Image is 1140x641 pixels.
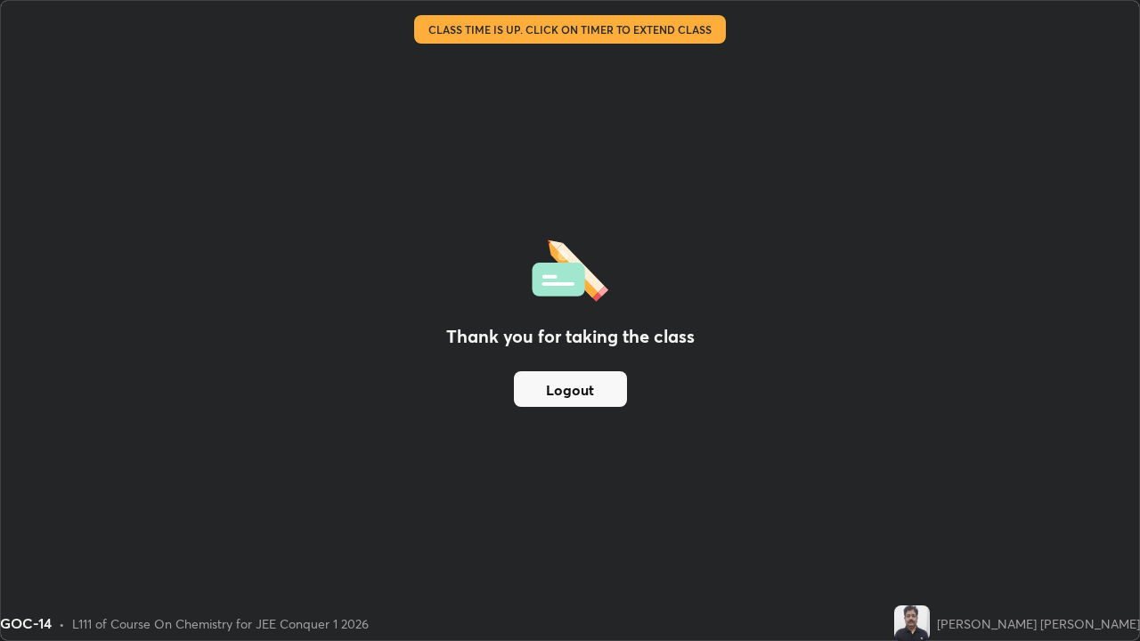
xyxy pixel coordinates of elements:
[532,234,608,302] img: offlineFeedback.1438e8b3.svg
[514,371,627,407] button: Logout
[937,614,1140,633] div: [PERSON_NAME] [PERSON_NAME]
[894,605,930,641] img: b65781c8e2534093a3cbb5d1d1b042d9.jpg
[446,323,695,350] h2: Thank you for taking the class
[72,614,369,633] div: L111 of Course On Chemistry for JEE Conquer 1 2026
[59,614,65,633] div: •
